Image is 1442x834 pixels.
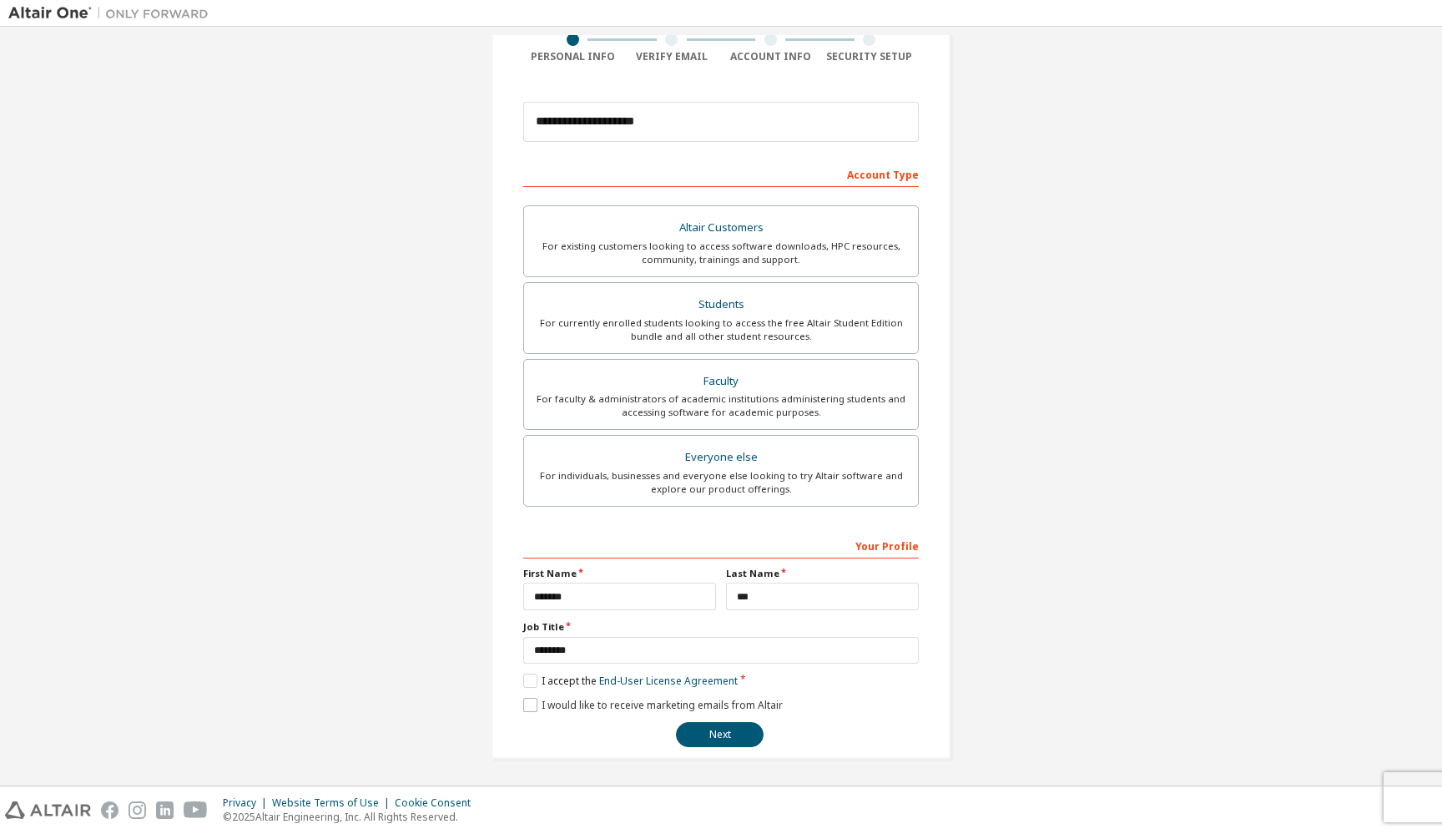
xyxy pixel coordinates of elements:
[534,469,908,496] div: For individuals, businesses and everyone else looking to try Altair software and explore our prod...
[523,674,738,688] label: I accept the
[5,801,91,819] img: altair_logo.svg
[599,674,738,688] a: End-User License Agreement
[395,796,481,810] div: Cookie Consent
[523,698,783,712] label: I would like to receive marketing emails from Altair
[523,532,919,559] div: Your Profile
[676,722,764,747] button: Next
[534,370,908,393] div: Faculty
[272,796,395,810] div: Website Terms of Use
[523,50,623,63] div: Personal Info
[523,567,716,580] label: First Name
[534,446,908,469] div: Everyone else
[820,50,920,63] div: Security Setup
[623,50,722,63] div: Verify Email
[726,567,919,580] label: Last Name
[523,160,919,187] div: Account Type
[523,620,919,634] label: Job Title
[534,392,908,419] div: For faculty & administrators of academic institutions administering students and accessing softwa...
[129,801,146,819] img: instagram.svg
[534,293,908,316] div: Students
[156,801,174,819] img: linkedin.svg
[534,216,908,240] div: Altair Customers
[184,801,208,819] img: youtube.svg
[721,50,820,63] div: Account Info
[223,810,481,824] p: © 2025 Altair Engineering, Inc. All Rights Reserved.
[534,240,908,266] div: For existing customers looking to access software downloads, HPC resources, community, trainings ...
[101,801,118,819] img: facebook.svg
[8,5,217,22] img: Altair One
[223,796,272,810] div: Privacy
[534,316,908,343] div: For currently enrolled students looking to access the free Altair Student Edition bundle and all ...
